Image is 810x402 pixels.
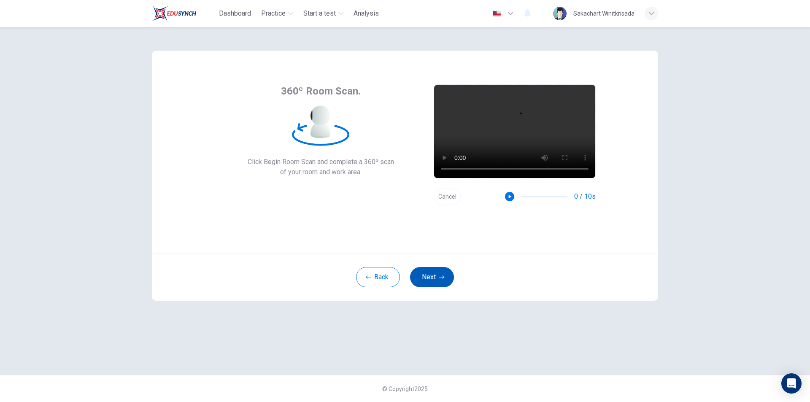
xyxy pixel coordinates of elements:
[354,8,379,19] span: Analysis
[303,8,336,19] span: Start a test
[152,5,216,22] a: Train Test logo
[248,157,394,167] span: Click Begin Room Scan and complete a 360º scan
[573,8,634,19] div: Sakachart Winitkrisada
[152,5,196,22] img: Train Test logo
[434,189,461,205] button: Cancel
[258,6,297,21] button: Practice
[781,373,802,394] div: Open Intercom Messenger
[491,11,502,17] img: en
[216,6,254,21] button: Dashboard
[300,6,347,21] button: Start a test
[219,8,251,19] span: Dashboard
[350,6,382,21] button: Analysis
[248,167,394,177] span: of your room and work area.
[261,8,286,19] span: Practice
[281,84,361,98] span: 360º Room Scan.
[382,386,428,392] span: © Copyright 2025
[410,267,454,287] button: Next
[553,7,567,20] img: Profile picture
[574,192,596,202] span: 0 / 10s
[356,267,400,287] button: Back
